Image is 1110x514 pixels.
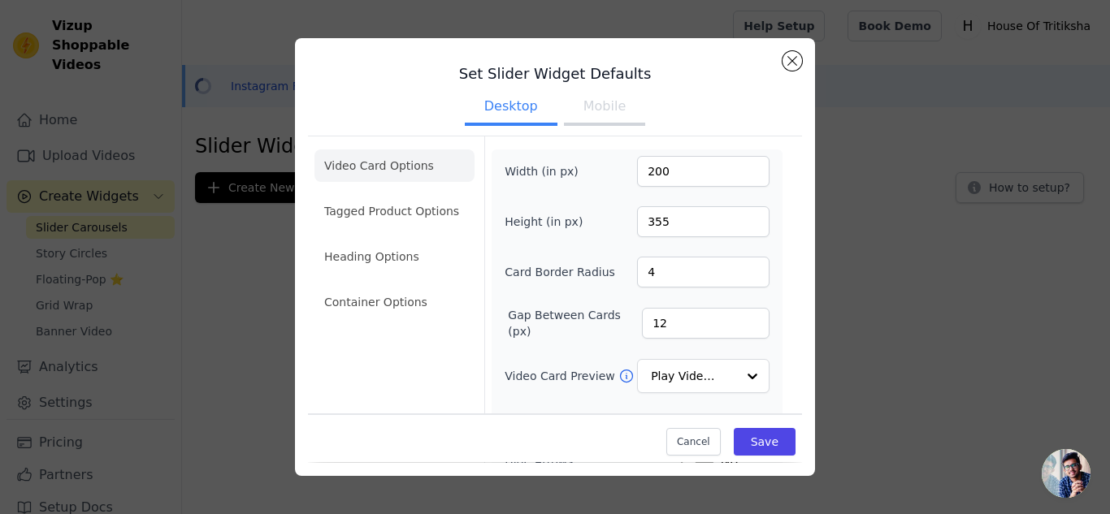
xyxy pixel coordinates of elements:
[564,90,645,126] button: Mobile
[505,214,593,230] label: Height (in px)
[465,90,557,126] button: Desktop
[314,195,475,227] li: Tagged Product Options
[734,429,796,456] button: Save
[308,64,802,84] h3: Set Slider Widget Defaults
[505,163,593,179] label: Width (in px)
[505,368,618,384] label: Video Card Preview
[314,149,475,182] li: Video Card Options
[508,307,642,339] label: Gap Between Cards (px)
[314,286,475,318] li: Container Options
[505,264,615,280] label: Card Border Radius
[666,429,721,456] button: Cancel
[720,412,738,432] span: No
[314,240,475,273] li: Heading Options
[1042,449,1090,498] div: Open chat
[783,51,802,71] button: Close modal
